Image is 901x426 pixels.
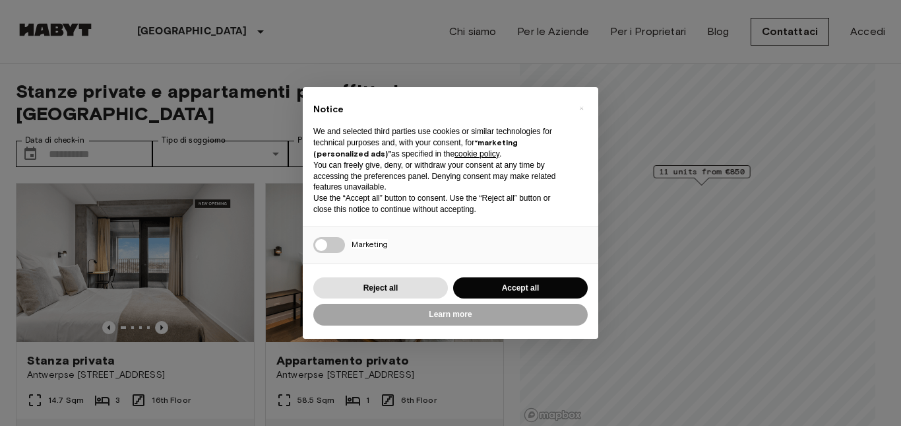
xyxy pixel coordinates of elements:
p: We and selected third parties use cookies or similar technologies for technical purposes and, wit... [313,126,567,159]
button: Learn more [313,304,588,326]
h2: Notice [313,103,567,116]
button: Accept all [453,277,588,299]
button: Close this notice [571,98,592,119]
p: You can freely give, deny, or withdraw your consent at any time by accessing the preferences pane... [313,160,567,193]
span: × [579,100,584,116]
span: Marketing [352,239,388,249]
p: Use the “Accept all” button to consent. Use the “Reject all” button or close this notice to conti... [313,193,567,215]
a: cookie policy [454,149,499,159]
button: Reject all [313,277,448,299]
strong: “marketing (personalized ads)” [313,137,518,159]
